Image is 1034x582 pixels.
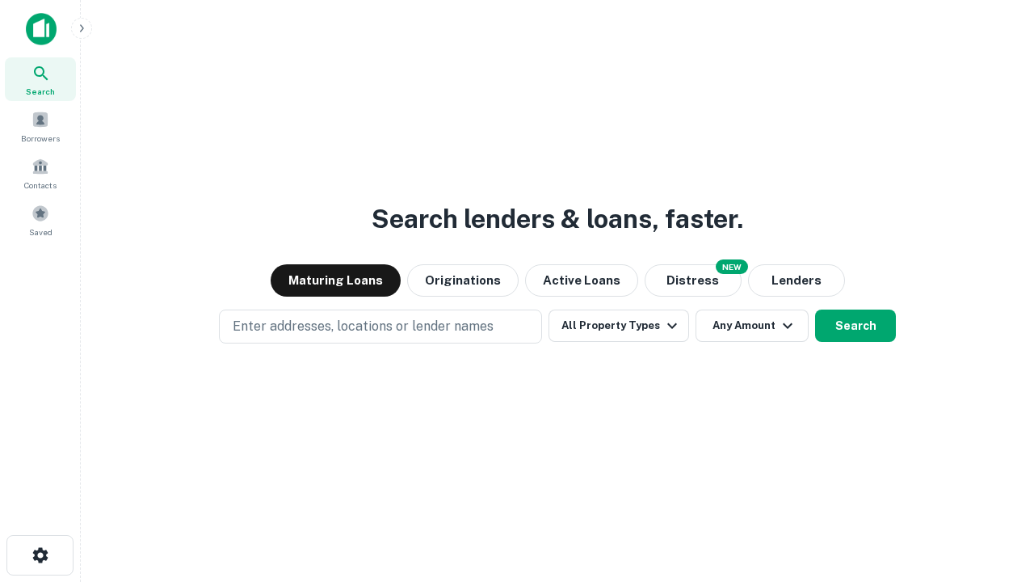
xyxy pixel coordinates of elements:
[953,453,1034,530] iframe: Chat Widget
[26,13,57,45] img: capitalize-icon.png
[5,151,76,195] a: Contacts
[24,179,57,192] span: Contacts
[21,132,60,145] span: Borrowers
[407,264,519,297] button: Originations
[748,264,845,297] button: Lenders
[219,310,542,344] button: Enter addresses, locations or lender names
[29,226,53,238] span: Saved
[815,310,896,342] button: Search
[696,310,809,342] button: Any Amount
[5,198,76,242] a: Saved
[716,259,748,274] div: NEW
[271,264,401,297] button: Maturing Loans
[645,264,742,297] button: Search distressed loans with lien and other non-mortgage details.
[549,310,689,342] button: All Property Types
[525,264,638,297] button: Active Loans
[5,104,76,148] a: Borrowers
[5,57,76,101] a: Search
[372,200,743,238] h3: Search lenders & loans, faster.
[26,85,55,98] span: Search
[233,317,494,336] p: Enter addresses, locations or lender names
